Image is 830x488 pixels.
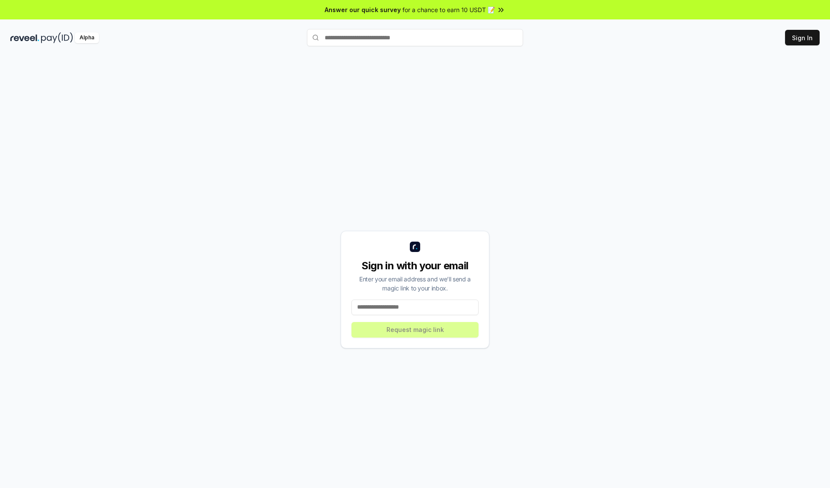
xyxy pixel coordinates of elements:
button: Sign In [785,30,820,45]
div: Enter your email address and we’ll send a magic link to your inbox. [351,274,479,293]
span: for a chance to earn 10 USDT 📝 [402,5,495,14]
img: pay_id [41,32,73,43]
img: logo_small [410,242,420,252]
div: Sign in with your email [351,259,479,273]
div: Alpha [75,32,99,43]
span: Answer our quick survey [325,5,401,14]
img: reveel_dark [10,32,39,43]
